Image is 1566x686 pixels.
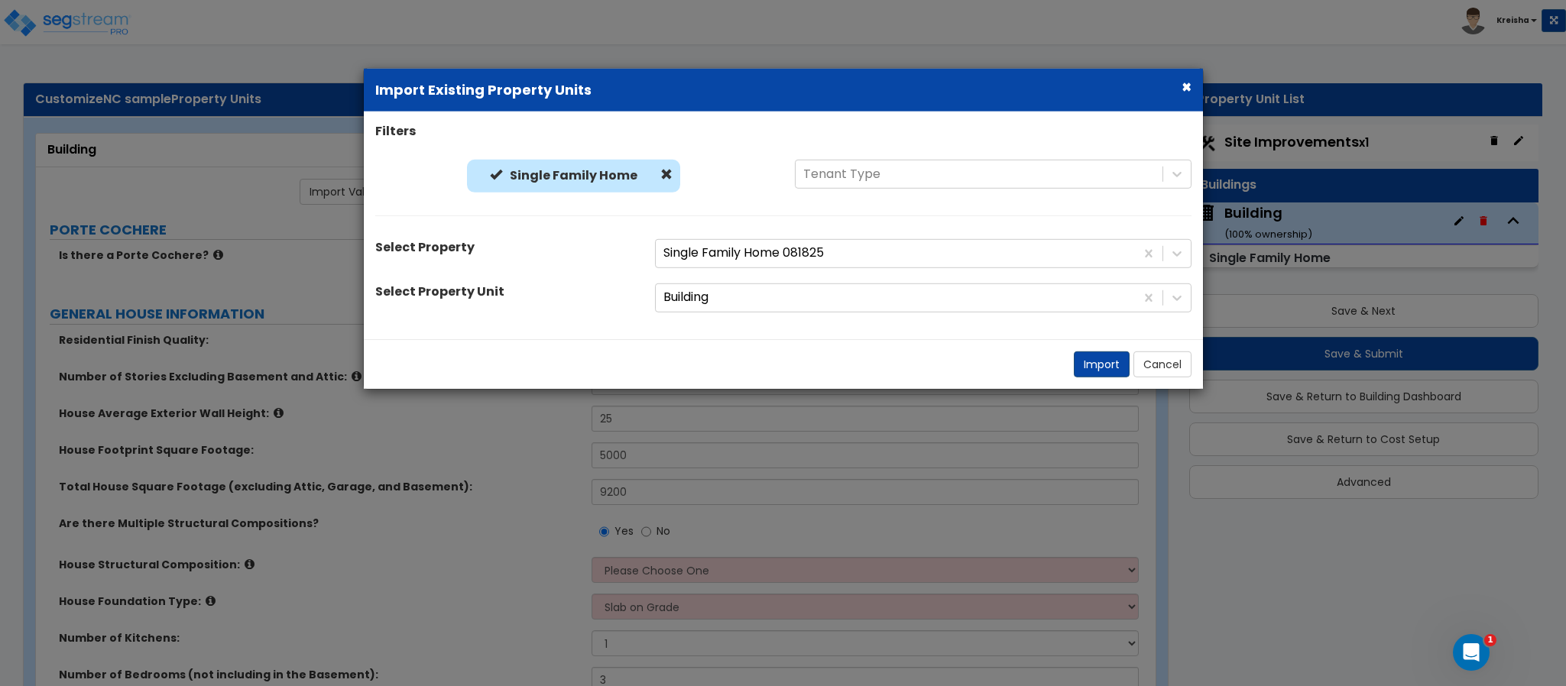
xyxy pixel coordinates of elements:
b: Single Family Home [510,167,637,184]
label: Select Property Unit [375,283,504,301]
button: Import [1074,351,1130,377]
iframe: Intercom live chat [1453,634,1490,671]
button: × [1182,79,1192,95]
label: Filters [375,123,416,141]
label: Select Property [375,239,475,257]
span: 1 [1484,634,1496,646]
b: Import Existing Property Units [375,80,592,99]
button: Cancel [1133,351,1192,377]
